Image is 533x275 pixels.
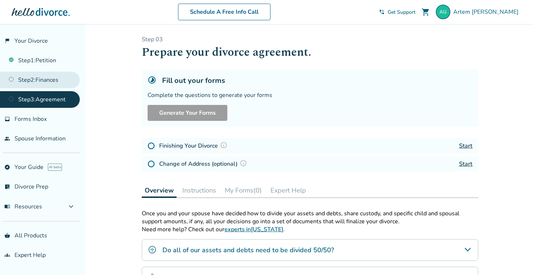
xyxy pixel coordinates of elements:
[148,142,155,149] img: Not Started
[240,160,247,167] img: Question Mark
[159,141,230,151] h4: Finishing Your Divorce
[459,160,472,168] a: Start
[421,8,430,16] span: shopping_cart
[148,245,157,254] img: Do all of our assets and debts need to be divided 50/50?
[379,9,416,16] a: phone_in_talkGet Support
[4,184,10,190] span: list_alt_check
[224,225,283,233] a: experts in[US_STATE]
[148,160,155,168] img: Not Started
[220,141,227,149] img: Question Mark
[48,164,62,171] span: AI beta
[159,159,249,169] h4: Change of Address (optional)
[4,203,42,211] span: Resources
[4,252,10,258] span: groups
[268,183,309,198] button: Expert Help
[142,239,478,261] div: Do all of our assets and debts need to be divided 50/50?
[142,183,177,198] button: Overview
[67,202,75,211] span: expand_more
[162,76,225,85] h5: Fill out your forms
[4,116,10,122] span: inbox
[4,204,10,210] span: menu_book
[4,38,10,44] span: flag_2
[142,35,478,43] p: Step 0 3
[148,105,227,121] button: Generate Your Forms
[388,9,416,16] span: Get Support
[379,9,385,15] span: phone_in_talk
[179,183,219,198] button: Instructions
[148,91,472,99] div: Complete the questions to generate your forms
[497,240,533,275] iframe: Chat Widget
[4,136,10,141] span: people
[4,233,10,238] span: shopping_basket
[162,245,334,255] h4: Do all of our assets and debts need to be divided 50/50?
[15,115,47,123] span: Forms Inbox
[142,210,478,225] p: Once you and your spouse have decided how to divide your assets and debts, share custody, and spe...
[142,43,478,61] h1: Prepare your divorce agreement.
[142,225,478,233] p: Need more help? Check out our .
[4,164,10,170] span: explore
[459,142,472,150] a: Start
[497,240,533,275] div: Виджет чата
[436,5,450,19] img: artygoldman@wonderfamily.com
[453,8,521,16] span: Artem [PERSON_NAME]
[222,183,265,198] button: My Forms(0)
[178,4,270,20] a: Schedule A Free Info Call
